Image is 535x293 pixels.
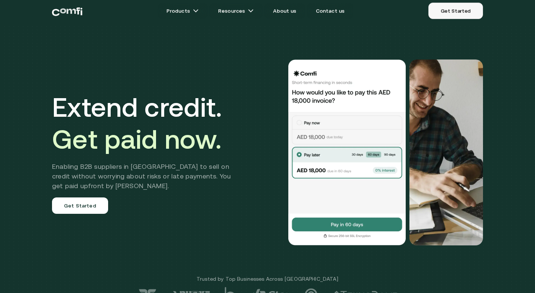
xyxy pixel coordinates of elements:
[428,3,483,19] a: Get Started
[193,8,199,14] img: arrow icons
[248,8,254,14] img: arrow icons
[52,197,108,214] a: Get Started
[307,3,354,18] a: Contact us
[52,124,221,154] span: Get paid now.
[288,59,406,245] img: Would you like to pay this AED 18,000.00 invoice?
[52,91,242,155] h1: Extend credit.
[209,3,263,18] a: Resourcesarrow icons
[52,162,242,191] h2: Enabling B2B suppliers in [GEOGRAPHIC_DATA] to sell on credit without worrying about risks or lat...
[409,59,483,245] img: Would you like to pay this AED 18,000.00 invoice?
[158,3,208,18] a: Productsarrow icons
[264,3,305,18] a: About us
